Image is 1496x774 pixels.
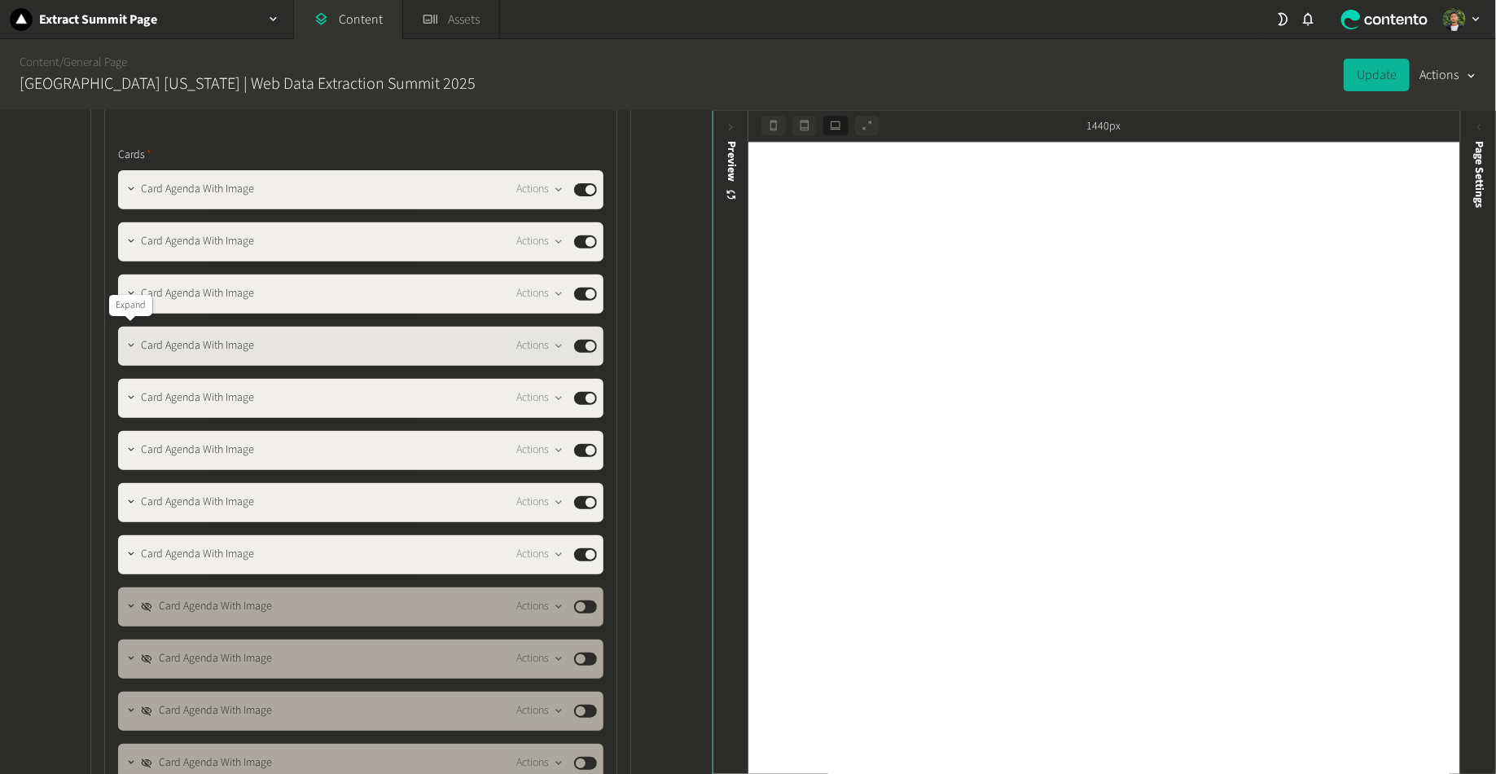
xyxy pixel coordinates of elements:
button: Actions [516,597,564,617]
button: Actions [516,232,564,252]
button: Actions [516,493,564,512]
span: Card Agenda With Image [141,337,254,354]
a: General Page [64,54,127,71]
div: Expand [109,295,152,316]
span: / [59,54,64,71]
span: Card Agenda With Image [141,494,254,511]
button: Actions [516,284,564,304]
a: Content [20,54,59,71]
button: Update [1344,59,1410,91]
button: Actions [516,701,564,721]
span: Card Agenda With Image [159,598,272,615]
button: Actions [516,336,564,356]
button: Actions [516,389,564,408]
span: Page Settings [1471,141,1488,208]
h2: Extract Summit Page [39,10,157,29]
button: Actions [516,441,564,460]
img: Arnold Alexander [1443,8,1466,31]
button: Actions [1419,59,1476,91]
span: Card Agenda With Image [159,702,272,719]
span: Card Agenda With Image [141,285,254,302]
span: Card Agenda With Image [141,233,254,250]
span: Card Agenda With Image [141,442,254,459]
span: Card Agenda With Image [141,389,254,407]
span: 1440px [1087,118,1121,135]
span: Card Agenda With Image [159,650,272,667]
button: Actions [516,545,564,565]
div: Preview [722,141,739,202]
span: Card Agenda With Image [141,546,254,563]
h2: [GEOGRAPHIC_DATA] [US_STATE] | Web Data Extraction Summit 2025 [20,72,476,96]
span: Cards [118,147,151,164]
button: Actions [516,754,564,773]
img: Extract Summit Page [10,8,33,31]
button: Actions [516,649,564,669]
span: Card Agenda With Image [159,754,272,772]
button: Actions [516,180,564,200]
span: Card Agenda With Image [141,181,254,198]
